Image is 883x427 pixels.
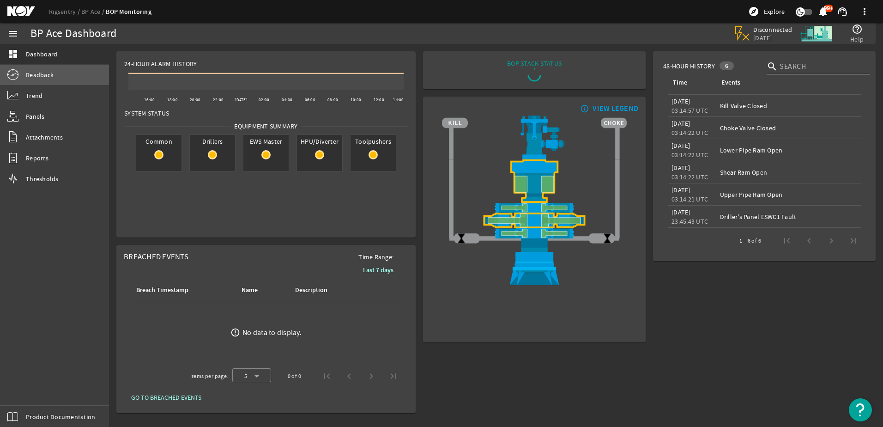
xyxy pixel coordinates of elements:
div: Upper Pipe Ram Open [720,190,858,199]
legacy-datetime-component: [DATE] [671,164,690,172]
input: Search [780,61,863,72]
span: Common [136,135,181,148]
div: Shear Ram Open [720,168,858,177]
i: search [767,61,778,72]
span: Readback [26,70,54,79]
span: HPU/Diverter [297,135,342,148]
legacy-datetime-component: 03:14:57 UTC [671,106,708,115]
span: Reports [26,153,48,163]
img: ValveClose.png [456,233,467,244]
span: Thresholds [26,174,59,183]
span: Panels [26,112,45,121]
text: 12:00 [374,97,384,103]
div: Description [295,285,327,295]
div: Events [721,78,740,88]
button: Open Resource Center [849,398,872,421]
mat-icon: info_outline [578,105,589,112]
img: PipeRamOpen.png [442,228,627,238]
div: Time [671,78,709,88]
span: 24-Hour Alarm History [124,59,197,68]
span: 48-Hour History [663,61,715,71]
legacy-datetime-component: [DATE] [671,97,690,105]
a: BP Ace [81,7,106,16]
button: GO TO BREACHED EVENTS [124,389,209,406]
b: Last 7 days [363,266,393,274]
button: Explore [744,4,788,19]
legacy-datetime-component: [DATE] [671,186,690,194]
mat-icon: notifications [817,6,829,17]
span: Time Range: [351,252,401,262]
span: Equipment Summary [231,122,301,131]
img: ShearRamOpen.png [442,213,627,228]
img: TransparentStackSlice.png [446,179,457,193]
span: Dashboard [26,49,57,59]
text: 20:00 [190,97,200,103]
div: Events [720,78,854,88]
text: 02:00 [259,97,269,103]
img: ValveClose.png [602,233,613,244]
img: Skid.svg [799,16,834,51]
span: Trend [26,91,42,100]
legacy-datetime-component: 03:14:22 UTC [671,128,708,137]
text: [DATE] [235,97,248,103]
button: Last 7 days [356,262,401,278]
span: System Status [124,109,169,118]
legacy-datetime-component: 23:45:43 UTC [671,217,708,226]
div: Driller's Panel ESWC1 Fault [720,212,858,221]
img: UpperAnnularOpen.png [442,159,627,203]
span: GO TO BREACHED EVENTS [131,393,201,402]
div: 1 – 6 of 6 [739,236,761,245]
img: RiserAdapter_Right.png [442,116,627,159]
text: 18:00 [167,97,178,103]
mat-icon: dashboard [7,49,18,60]
img: PipeRamOpen.png [442,203,627,213]
legacy-datetime-component: 03:14:22 UTC [671,173,708,181]
div: 6 [720,61,734,70]
legacy-datetime-component: 03:14:21 UTC [671,195,708,203]
legacy-datetime-component: [DATE] [671,141,690,150]
span: [DATE] [753,34,792,42]
span: Attachments [26,133,63,142]
div: Description [294,285,359,295]
div: BP Ace Dashboard [30,29,116,38]
text: 14:00 [393,97,404,103]
span: Product Documentation [26,412,95,421]
legacy-datetime-component: 03:14:22 UTC [671,151,708,159]
img: WellheadConnector.png [442,238,627,286]
button: 99+ [818,7,828,17]
img: TransparentStackSlice.png [612,179,623,193]
div: Choke Valve Closed [720,123,858,133]
div: Kill Valve Closed [720,101,858,110]
div: Breach Timestamp [136,285,188,295]
mat-icon: explore [748,6,759,17]
text: 06:00 [305,97,315,103]
span: Explore [764,7,785,16]
div: Time [673,78,687,88]
div: 0 of 0 [288,372,301,381]
button: more_vert [853,0,876,23]
text: 08:00 [327,97,338,103]
div: Name [240,285,283,295]
a: Rigsentry [49,7,81,16]
span: Disconnected [753,25,792,34]
div: No data to display. [242,328,302,337]
text: 04:00 [282,97,292,103]
mat-icon: support_agent [837,6,848,17]
span: Breached Events [124,252,188,262]
span: Drillers [190,135,235,148]
legacy-datetime-component: [DATE] [671,208,690,216]
div: BOP STACK STATUS [507,59,562,68]
legacy-datetime-component: [DATE] [671,119,690,128]
span: Help [850,35,864,44]
span: Toolpushers [351,135,396,148]
mat-icon: help_outline [852,24,863,35]
div: Name [242,285,258,295]
mat-icon: error_outline [230,328,240,337]
span: EWS Master [243,135,289,148]
a: BOP Monitoring [106,7,151,16]
text: 10:00 [351,97,361,103]
div: Items per page: [190,372,229,381]
text: 16:00 [144,97,155,103]
div: VIEW LEGEND [593,104,638,113]
mat-icon: menu [7,28,18,39]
